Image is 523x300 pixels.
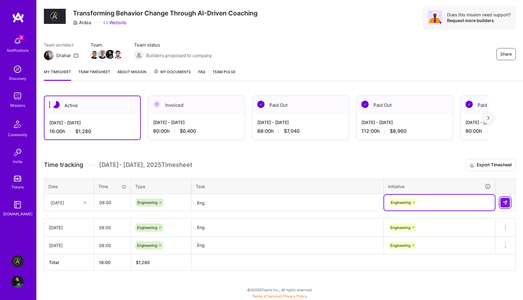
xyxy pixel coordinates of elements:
[154,69,191,81] a: My Documents
[500,198,511,207] div: null
[212,70,235,74] span: Team Pulse
[257,101,265,108] img: Paid Out
[90,42,122,48] span: Team
[257,119,344,126] div: [DATE] - [DATE]
[283,294,307,298] a: Privacy Policy
[12,90,24,102] img: teamwork
[154,69,191,75] span: My Documents
[14,176,21,181] img: tokens
[7,47,28,54] div: Notifications
[469,162,474,168] i: icon Download
[212,69,235,81] a: Team Pulse
[447,12,511,18] div: Does this mission need support?
[12,146,24,158] img: Invite
[9,75,26,82] div: Discovery
[146,52,212,59] span: Builders proposed to company
[390,243,410,248] span: Engineering
[465,101,473,108] img: Paid Out
[56,52,71,59] div: Shahar
[12,276,24,288] img: User Avatar
[500,51,512,57] span: Share
[10,255,25,267] a: Aldea: Transforming Behavior Change Through AI-Driven Coaching
[44,161,83,169] span: Time tracking
[12,12,24,23] img: logo
[44,69,71,81] a: My timesheet
[94,220,131,236] input: HH:MM
[49,242,89,249] div: [DATE]
[252,294,307,298] span: |
[36,282,523,297] div: © 2025 ATeams Inc., All rights reserved.
[390,128,406,134] span: $8,960
[192,195,383,211] textarea: Eng.
[357,96,453,114] div: Paid Out
[12,63,24,75] img: discovery
[98,49,106,60] a: Team Member Avatar
[391,200,411,205] span: Engineering
[73,19,91,26] div: Aldea
[106,49,114,60] a: Team Member Avatar
[361,101,369,108] img: Paid Out
[134,42,212,48] span: Team status
[75,128,91,135] span: $1,280
[388,183,491,190] div: Initiative
[465,159,516,171] button: Export Timesheet
[73,9,258,17] h3: Transforming Behavior Change Through AI-Driven Coaching
[496,48,516,60] button: Share
[98,50,107,59] img: Team Member Avatar
[10,102,25,109] div: Missions
[44,96,140,115] div: Active
[284,128,300,134] span: $7,040
[44,254,94,271] th: Total
[84,201,87,204] i: icon Chevron
[131,178,192,194] th: Type
[98,183,127,190] div: Time
[90,49,98,60] a: Team Member Avatar
[192,178,384,194] th: Task
[257,128,344,134] div: 88:00 h
[148,96,245,114] div: Invoiced
[51,199,64,206] div: [DATE]
[12,255,24,267] img: Aldea: Transforming Behavior Change Through AI-Driven Coaching
[106,50,115,59] img: Team Member Avatar
[52,101,60,108] img: Active
[153,119,240,126] div: [DATE] - [DATE]
[13,158,22,165] div: Invite
[252,294,281,298] a: Terms of Service
[49,119,135,126] div: [DATE] - [DATE]
[19,35,24,40] span: 3
[10,117,25,132] img: Community
[74,53,78,58] i: icon Mail
[137,225,157,230] span: Engineering
[153,128,240,134] div: 80:00 h
[94,194,130,210] input: HH:MM
[94,237,131,253] input: HH:MM
[10,276,25,288] a: User Avatar
[136,260,150,265] span: $ 1,280
[192,237,383,254] textarea: Eng.
[99,161,192,169] span: [DATE] - [DATE] , 2025 Timesheet
[49,224,89,231] div: [DATE]
[44,178,94,194] th: Date
[90,50,99,59] img: Team Member Avatar
[117,69,146,81] a: About Mission
[3,211,32,217] div: [DOMAIN_NAME]
[134,51,144,60] img: Builders proposed to company
[153,101,160,108] img: Invoiced
[103,19,127,26] a: Website
[12,184,24,190] div: Tokens
[12,35,24,47] img: bell
[428,10,442,25] img: Avatar
[137,200,157,205] span: Engineering
[8,132,27,138] div: Community
[180,128,196,134] span: $6,400
[487,116,490,120] img: right
[361,119,448,126] div: [DATE] - [DATE]
[113,50,123,59] img: Team Member Avatar
[44,51,54,60] img: Team Architect
[44,9,66,24] img: Company Logo
[12,199,24,211] img: guide book
[94,254,131,271] th: 16:00
[192,219,383,236] textarea: Eng.
[447,18,511,23] div: Request more builders
[78,69,110,81] a: Team timesheet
